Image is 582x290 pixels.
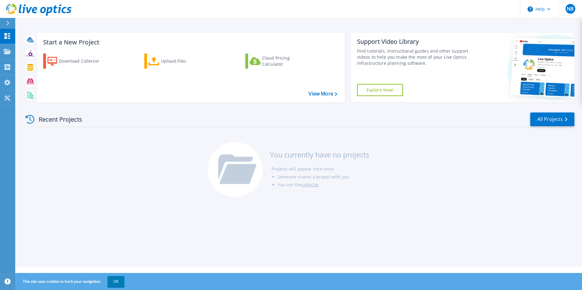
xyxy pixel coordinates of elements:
h3: Start a New Project [43,39,337,46]
li: Someone shares a project with you [278,173,369,181]
div: Upload Files [161,55,210,67]
div: Download Collector [59,55,107,67]
a: All Projects [530,112,574,126]
a: Explore Now! [357,84,403,96]
li: Projects will appear here once: [272,165,369,173]
h3: You currently have no projects [270,151,369,158]
a: Upload Files [144,54,212,69]
a: Cloud Pricing Calculator [245,54,313,69]
div: Support Video Library [357,38,471,46]
a: collector [302,182,319,188]
button: OK [107,276,124,287]
li: You run the [278,181,369,189]
div: Cloud Pricing Calculator [262,55,311,67]
a: View More [309,91,337,97]
a: Download Collector [43,54,111,69]
span: NB [567,6,573,11]
div: Recent Projects [23,112,90,127]
span: This site uses cookies to track your navigation. [17,276,124,287]
div: Find tutorials, instructional guides and other support videos to help you make the most of your L... [357,48,471,66]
